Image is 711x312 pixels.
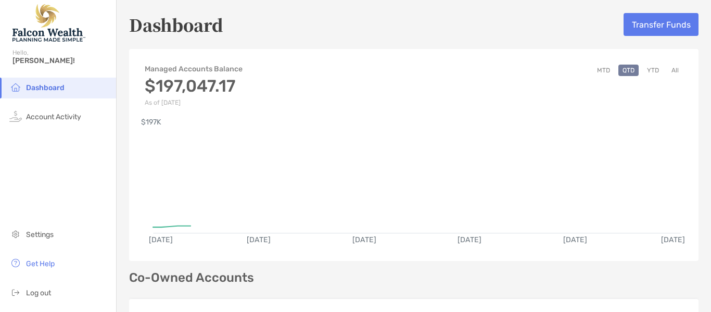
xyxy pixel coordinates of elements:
h5: Dashboard [129,13,223,36]
img: logout icon [9,286,22,298]
img: household icon [9,81,22,93]
text: [DATE] [149,235,173,244]
span: Account Activity [26,113,81,121]
img: Falcon Wealth Planning Logo [12,4,85,42]
text: [DATE] [661,235,685,244]
button: YTD [643,65,663,76]
text: [DATE] [247,235,271,244]
span: Log out [26,289,51,297]
span: Get Help [26,259,55,268]
text: [DATE] [352,235,376,244]
img: settings icon [9,228,22,240]
span: Settings [26,230,54,239]
p: Co-Owned Accounts [129,271,699,284]
button: QTD [618,65,639,76]
text: $197K [141,118,161,127]
button: All [667,65,683,76]
span: [PERSON_NAME]! [12,56,110,65]
h3: $197,047.17 [145,76,243,96]
p: As of [DATE] [145,99,243,106]
button: MTD [593,65,614,76]
button: Transfer Funds [624,13,699,36]
text: [DATE] [458,235,481,244]
text: [DATE] [563,235,587,244]
img: activity icon [9,110,22,122]
h4: Managed Accounts Balance [145,65,243,73]
span: Dashboard [26,83,65,92]
img: get-help icon [9,257,22,269]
